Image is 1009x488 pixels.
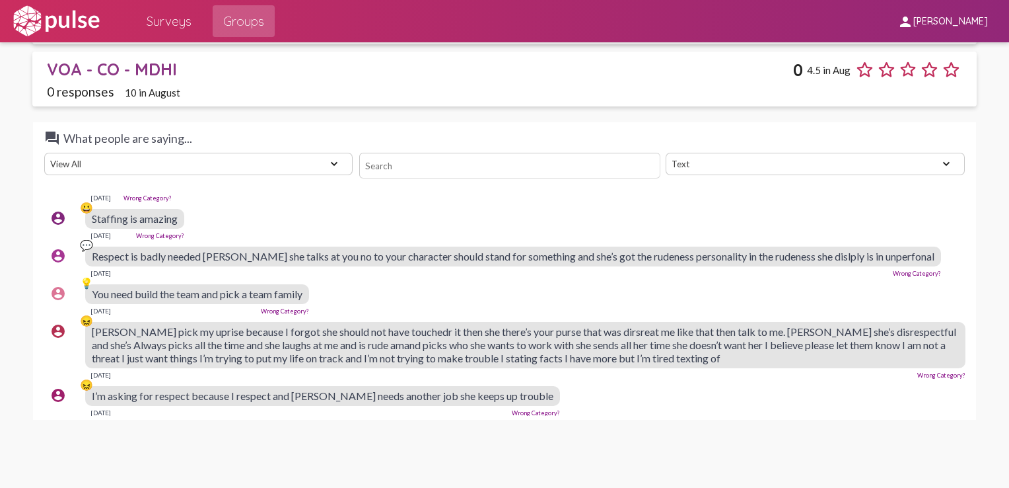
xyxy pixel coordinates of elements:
[92,250,934,263] span: Respect is badly needed [PERSON_NAME] she talks at you no to your character should stand for some...
[917,372,965,379] a: Wrong Category?
[90,231,111,239] div: [DATE]
[92,325,956,364] span: [PERSON_NAME] pick my uprise because I forgot she should not have touchedr it then she there’s yo...
[90,269,111,277] div: [DATE]
[893,270,941,277] a: Wrong Category?
[44,130,242,146] span: What people are saying...
[92,389,553,402] span: I’m asking for respect because I respect and [PERSON_NAME] needs another job she keeps up trouble
[47,59,793,79] div: VOA - CO - MDHI
[32,52,977,106] a: VOA - CO - MDHI04.5 in Aug0 responses10 in August
[897,14,913,30] mat-icon: person
[136,5,202,37] a: Surveys
[90,307,111,315] div: [DATE]
[887,9,998,33] button: [PERSON_NAME]
[123,194,172,202] a: Wrong Category?
[512,409,560,417] a: Wrong Category?
[47,84,114,99] span: 0 responses
[90,371,111,379] div: [DATE]
[44,130,60,146] mat-icon: question_answer
[261,307,309,315] a: Wrong Category?
[80,239,93,252] div: 💬
[223,9,264,33] span: Groups
[213,5,275,37] a: Groups
[147,9,191,33] span: Surveys
[793,60,803,80] span: 0
[359,153,660,179] input: Search
[50,286,66,302] mat-icon: account_circle
[80,378,93,391] div: 😖
[913,16,988,28] span: [PERSON_NAME]
[11,5,102,38] img: white-logo.svg
[90,194,111,202] div: [DATE]
[50,387,66,403] mat-icon: account_circle
[92,212,178,225] span: Staffing is amazing
[50,248,66,264] mat-icon: account_circle
[50,210,66,226] mat-icon: account_circle
[50,323,66,339] mat-icon: account_circle
[80,314,93,327] div: 😖
[125,87,180,99] span: 10 in August
[90,409,111,417] div: [DATE]
[80,276,93,290] div: 💡
[80,201,93,214] div: 😀
[807,64,851,76] span: 4.5 in Aug
[92,288,302,300] span: You need build the team and pick a team family
[136,232,184,239] a: Wrong Category?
